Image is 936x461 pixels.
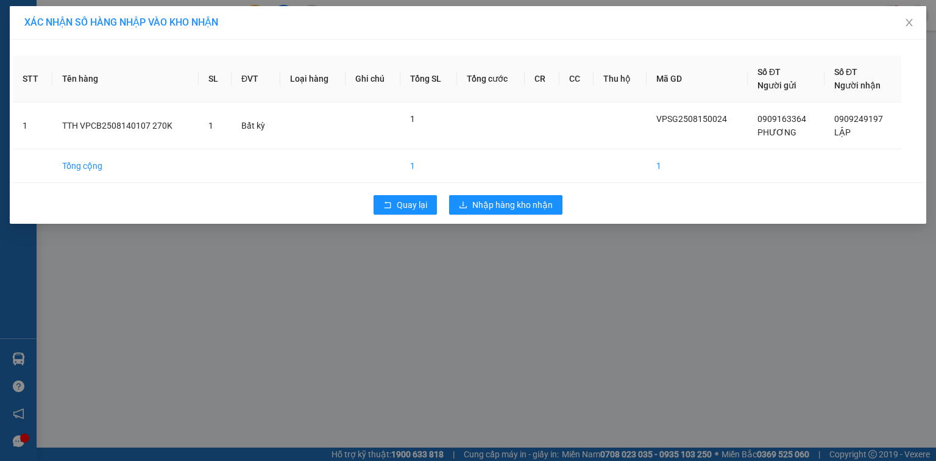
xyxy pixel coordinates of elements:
[594,55,647,102] th: Thu hộ
[757,67,781,77] span: Số ĐT
[374,195,437,215] button: rollbackQuay lại
[208,121,213,130] span: 1
[834,80,881,90] span: Người nhận
[280,55,346,102] th: Loại hàng
[410,114,415,124] span: 1
[559,55,594,102] th: CC
[757,80,796,90] span: Người gửi
[346,55,400,102] th: Ghi chú
[52,102,199,149] td: TTH VPCB2508140107 270K
[82,60,166,94] h2: TÁM VUI
[647,55,748,102] th: Mã GD
[232,102,280,149] td: Bất kỳ
[24,16,218,28] span: XÁC NHẬN SỐ HÀNG NHẬP VÀO KHO NHẬN
[397,198,427,212] span: Quay lại
[32,10,119,30] b: Hải Duyên
[892,6,926,40] button: Close
[457,55,525,102] th: Tổng cước
[400,149,457,183] td: 1
[834,114,883,124] span: 0909249197
[383,201,392,210] span: rollback
[52,149,199,183] td: Tổng cộng
[13,102,52,149] td: 1
[82,36,246,60] h1: Lấy dọc đường
[757,127,796,137] span: PHƯƠNG
[52,55,199,102] th: Tên hàng
[834,67,857,77] span: Số ĐT
[199,55,232,102] th: SL
[525,55,559,102] th: CR
[757,114,806,124] span: 0909163364
[459,201,467,210] span: download
[472,198,553,212] span: Nhập hàng kho nhận
[656,114,727,124] span: VPSG2508150024
[904,18,914,27] span: close
[400,55,457,102] th: Tổng SL
[834,127,851,137] span: LẬP
[232,55,280,102] th: ĐVT
[13,55,52,102] th: STT
[647,149,748,183] td: 1
[449,195,562,215] button: downloadNhập hàng kho nhận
